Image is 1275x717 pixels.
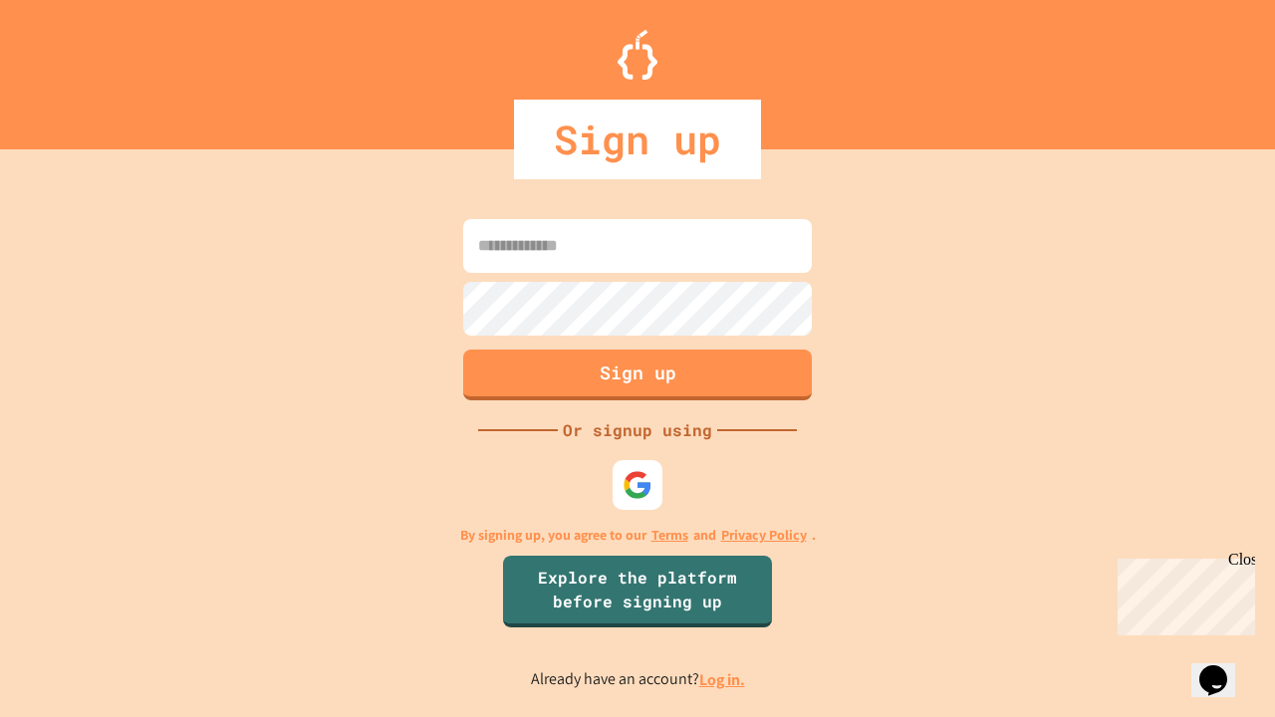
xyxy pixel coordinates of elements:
[558,418,717,442] div: Or signup using
[514,100,761,179] div: Sign up
[1110,551,1255,635] iframe: chat widget
[651,525,688,546] a: Terms
[503,556,772,627] a: Explore the platform before signing up
[463,350,812,400] button: Sign up
[618,30,657,80] img: Logo.svg
[460,525,816,546] p: By signing up, you agree to our and .
[8,8,137,126] div: Chat with us now!Close
[1191,637,1255,697] iframe: chat widget
[721,525,807,546] a: Privacy Policy
[623,470,652,500] img: google-icon.svg
[531,667,745,692] p: Already have an account?
[699,669,745,690] a: Log in.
